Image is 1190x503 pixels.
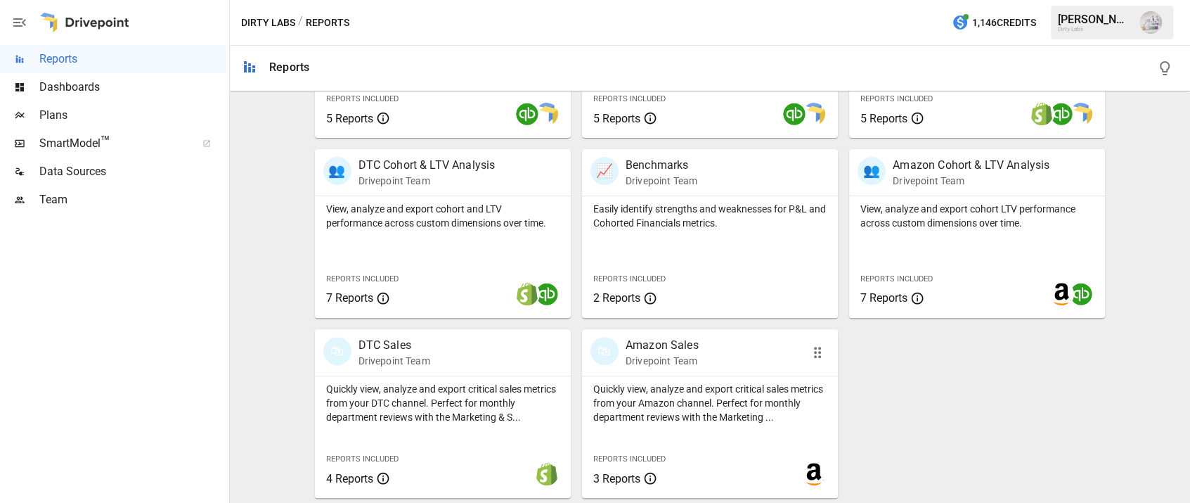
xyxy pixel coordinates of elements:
[626,157,697,174] p: Benchmarks
[326,202,560,230] p: View, analyze and export cohort and LTV performance across custom dimensions over time.
[241,14,295,32] button: Dirty Labs
[1030,103,1053,125] img: shopify
[298,14,303,32] div: /
[593,112,640,125] span: 5 Reports
[323,337,351,365] div: 🛍
[39,163,226,180] span: Data Sources
[946,10,1042,36] button: 1,146Credits
[626,174,697,188] p: Drivepoint Team
[101,133,110,151] span: ™
[516,283,538,305] img: shopify
[39,107,226,124] span: Plans
[893,157,1049,174] p: Amazon Cohort & LTV Analysis
[326,454,399,464] span: Reports Included
[860,112,907,125] span: 5 Reports
[593,382,827,424] p: Quickly view, analyze and export critical sales metrics from your Amazon channel. Perfect for mon...
[39,51,226,68] span: Reports
[803,463,825,485] img: amazon
[326,472,373,485] span: 4 Reports
[893,174,1049,188] p: Drivepoint Team
[39,135,187,152] span: SmartModel
[39,79,226,96] span: Dashboards
[803,103,825,125] img: smart model
[593,202,827,230] p: Easily identify strengths and weaknesses for P&L and Cohorted Financials metrics.
[972,14,1036,32] span: 1,146 Credits
[593,274,666,284] span: Reports Included
[626,354,699,368] p: Drivepoint Team
[358,157,496,174] p: DTC Cohort & LTV Analysis
[1070,283,1092,305] img: quickbooks
[358,354,430,368] p: Drivepoint Team
[860,94,933,103] span: Reports Included
[1131,3,1170,42] button: Emmanuelle Johnson
[1070,103,1092,125] img: smart model
[536,103,558,125] img: smart model
[536,283,558,305] img: quickbooks
[358,337,430,354] p: DTC Sales
[593,454,666,464] span: Reports Included
[326,291,373,305] span: 7 Reports
[1050,103,1073,125] img: quickbooks
[326,382,560,424] p: Quickly view, analyze and export critical sales metrics from your DTC channel. Perfect for monthl...
[516,103,538,125] img: quickbooks
[590,157,619,185] div: 📈
[326,112,373,125] span: 5 Reports
[326,94,399,103] span: Reports Included
[358,174,496,188] p: Drivepoint Team
[860,202,1094,230] p: View, analyze and export cohort LTV performance across custom dimensions over time.
[1139,11,1162,34] img: Emmanuelle Johnson
[1058,13,1131,26] div: [PERSON_NAME]
[1058,26,1131,32] div: Dirty Labs
[858,157,886,185] div: 👥
[326,274,399,284] span: Reports Included
[860,274,933,284] span: Reports Included
[536,463,558,485] img: shopify
[1050,283,1073,305] img: amazon
[590,337,619,365] div: 🛍
[323,157,351,185] div: 👥
[593,472,640,485] span: 3 Reports
[593,94,666,103] span: Reports Included
[593,291,640,305] span: 2 Reports
[39,191,226,208] span: Team
[626,337,699,354] p: Amazon Sales
[783,103,806,125] img: quickbooks
[269,61,309,74] div: Reports
[860,291,907,305] span: 7 Reports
